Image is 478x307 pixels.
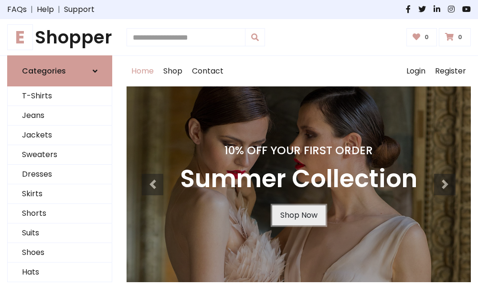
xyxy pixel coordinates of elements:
a: Suits [8,223,112,243]
span: 0 [456,33,465,42]
h1: Shopper [7,27,112,48]
a: FAQs [7,4,27,15]
h6: Categories [22,66,66,75]
span: | [54,4,64,15]
a: 0 [406,28,437,46]
a: Register [430,56,471,86]
a: Hats [8,263,112,282]
a: T-Shirts [8,86,112,106]
span: | [27,4,37,15]
a: Shop [159,56,187,86]
a: Shop Now [272,205,326,225]
h4: 10% Off Your First Order [180,144,417,157]
a: Sweaters [8,145,112,165]
a: Jackets [8,126,112,145]
a: Jeans [8,106,112,126]
span: 0 [422,33,431,42]
a: Skirts [8,184,112,204]
a: Login [402,56,430,86]
a: Contact [187,56,228,86]
a: Help [37,4,54,15]
span: E [7,24,33,50]
a: Support [64,4,95,15]
a: Shoes [8,243,112,263]
a: Home [127,56,159,86]
h3: Summer Collection [180,165,417,194]
a: 0 [439,28,471,46]
a: Categories [7,55,112,86]
a: EShopper [7,27,112,48]
a: Shorts [8,204,112,223]
a: Dresses [8,165,112,184]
